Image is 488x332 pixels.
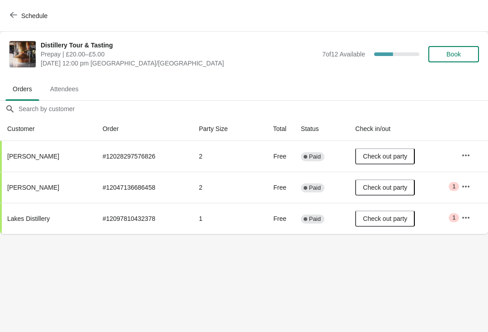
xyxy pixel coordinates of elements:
[5,8,55,24] button: Schedule
[355,210,415,227] button: Check out party
[95,117,192,141] th: Order
[294,117,348,141] th: Status
[322,51,365,58] span: 7 of 12 Available
[428,46,479,62] button: Book
[254,172,294,203] td: Free
[452,214,455,221] span: 1
[309,153,321,160] span: Paid
[254,203,294,234] td: Free
[7,215,50,222] span: Lakes Distillery
[355,148,415,164] button: Check out party
[363,184,407,191] span: Check out party
[95,172,192,203] td: # 12047136686458
[446,51,461,58] span: Book
[355,179,415,196] button: Check out party
[309,184,321,192] span: Paid
[9,41,36,67] img: Distillery Tour & Tasting
[309,215,321,223] span: Paid
[5,81,39,97] span: Orders
[7,153,59,160] span: [PERSON_NAME]
[41,50,318,59] span: Prepay | £20.00–£5.00
[7,184,59,191] span: [PERSON_NAME]
[363,215,407,222] span: Check out party
[95,203,192,234] td: # 12097810432378
[95,141,192,172] td: # 12028297576826
[254,141,294,172] td: Free
[21,12,47,19] span: Schedule
[192,141,253,172] td: 2
[348,117,454,141] th: Check in/out
[192,117,253,141] th: Party Size
[192,172,253,203] td: 2
[43,81,86,97] span: Attendees
[192,203,253,234] td: 1
[452,183,455,190] span: 1
[363,153,407,160] span: Check out party
[254,117,294,141] th: Total
[18,101,488,117] input: Search by customer
[41,59,318,68] span: [DATE] 12:00 pm [GEOGRAPHIC_DATA]/[GEOGRAPHIC_DATA]
[41,41,318,50] span: Distillery Tour & Tasting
